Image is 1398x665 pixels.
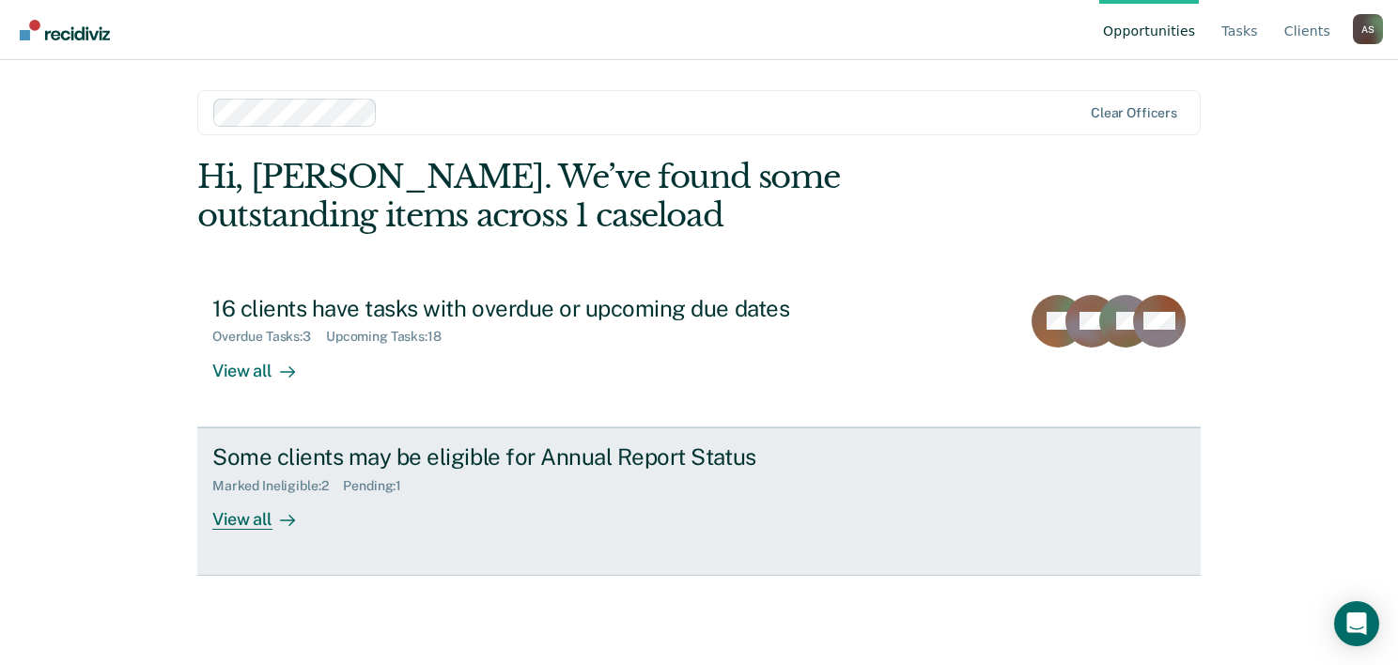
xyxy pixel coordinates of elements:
a: Some clients may be eligible for Annual Report StatusMarked Ineligible:2Pending:1View all [197,427,1201,576]
div: Some clients may be eligible for Annual Report Status [212,443,872,471]
div: Open Intercom Messenger [1334,601,1379,646]
div: 16 clients have tasks with overdue or upcoming due dates [212,295,872,322]
div: A S [1353,14,1383,44]
div: Clear officers [1091,105,1177,121]
div: Hi, [PERSON_NAME]. We’ve found some outstanding items across 1 caseload [197,158,1000,235]
div: Pending : 1 [343,478,416,494]
button: Profile dropdown button [1353,14,1383,44]
div: View all [212,345,318,381]
div: Upcoming Tasks : 18 [326,329,457,345]
a: 16 clients have tasks with overdue or upcoming due datesOverdue Tasks:3Upcoming Tasks:18View all [197,280,1201,427]
div: View all [212,493,318,530]
div: Marked Ineligible : 2 [212,478,343,494]
img: Recidiviz [20,20,110,40]
div: Overdue Tasks : 3 [212,329,326,345]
